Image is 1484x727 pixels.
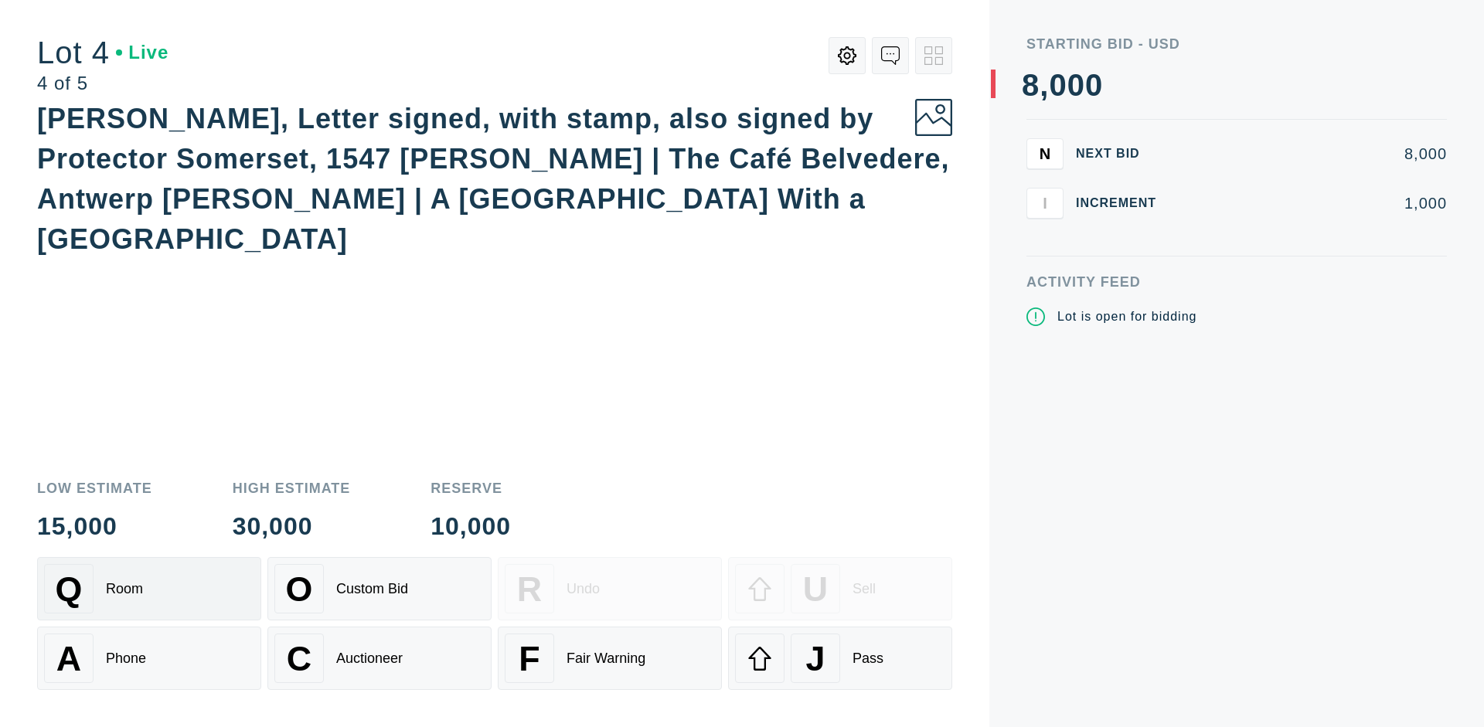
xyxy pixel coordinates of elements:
div: Room [106,581,143,597]
button: CAuctioneer [267,627,492,690]
span: C [287,639,311,678]
div: Fair Warning [567,651,645,667]
div: Auctioneer [336,651,403,667]
div: Undo [567,581,600,597]
span: O [286,569,313,609]
span: U [803,569,828,609]
div: 15,000 [37,514,152,538]
div: Lot is open for bidding [1057,307,1196,326]
span: A [56,639,81,678]
div: 8,000 [1181,146,1447,161]
div: Increment [1076,197,1169,209]
button: I [1026,188,1064,219]
div: Lot 4 [37,37,168,68]
div: , [1040,70,1049,379]
span: F [519,639,539,678]
span: J [805,639,825,678]
button: RUndo [498,557,722,620]
div: [PERSON_NAME], Letter signed, with stamp, also signed by Protector Somerset, 1547 [PERSON_NAME] |... [37,103,949,255]
div: 8 [1022,70,1040,100]
div: Live [116,43,168,62]
span: Q [56,569,83,609]
button: USell [728,557,952,620]
div: Pass [853,651,883,667]
button: OCustom Bid [267,557,492,620]
div: Next Bid [1076,148,1169,160]
button: JPass [728,627,952,690]
div: Low Estimate [37,481,152,495]
div: Reserve [431,481,511,495]
span: N [1040,144,1050,162]
div: 10,000 [431,514,511,538]
span: R [517,569,542,609]
button: QRoom [37,557,261,620]
div: 0 [1085,70,1103,100]
button: N [1026,138,1064,169]
span: I [1043,194,1047,212]
button: APhone [37,627,261,690]
div: Activity Feed [1026,275,1447,289]
div: Sell [853,581,876,597]
div: Custom Bid [336,581,408,597]
div: 0 [1049,70,1067,100]
div: Starting Bid - USD [1026,37,1447,51]
div: 0 [1067,70,1085,100]
div: Phone [106,651,146,667]
button: FFair Warning [498,627,722,690]
div: High Estimate [233,481,351,495]
div: 1,000 [1181,195,1447,211]
div: 30,000 [233,514,351,538]
div: 4 of 5 [37,74,168,93]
